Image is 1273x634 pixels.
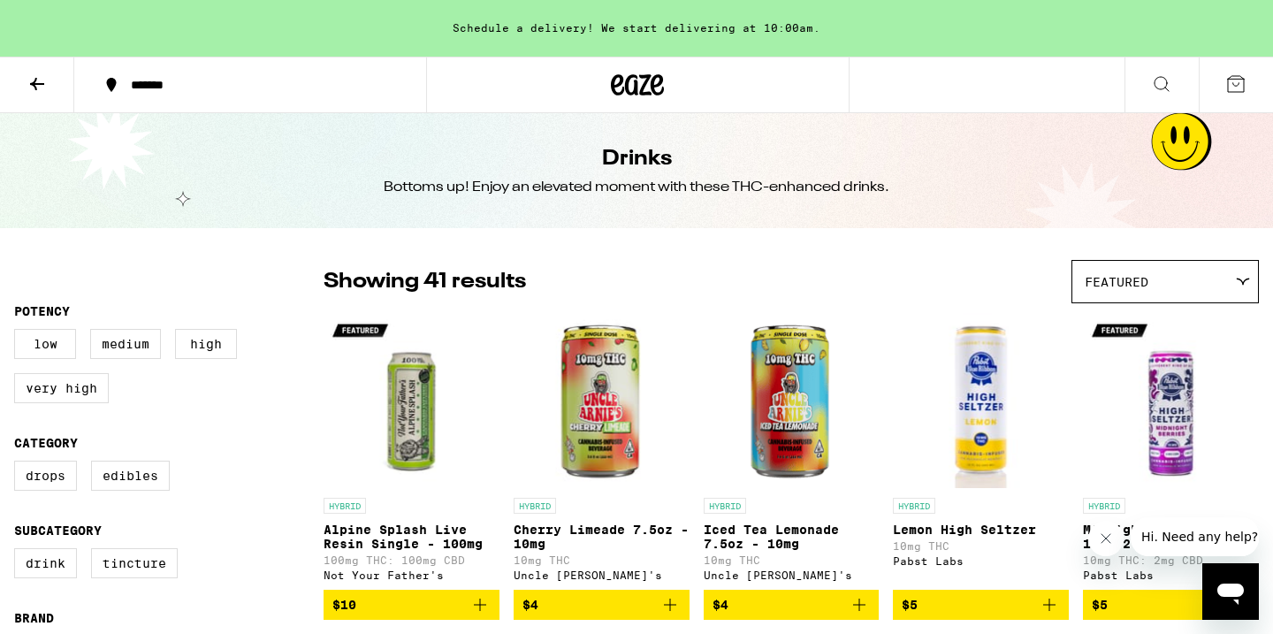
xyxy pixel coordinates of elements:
[14,304,70,318] legend: Potency
[1083,569,1259,581] div: Pabst Labs
[893,523,1069,537] p: Lemon High Seltzer
[91,548,178,578] label: Tincture
[1085,275,1148,289] span: Featured
[893,312,1069,590] a: Open page for Lemon High Seltzer from Pabst Labs
[175,329,237,359] label: High
[1083,554,1259,566] p: 10mg THC: 2mg CBD
[704,590,880,620] button: Add to bag
[893,540,1069,552] p: 10mg THC
[514,312,690,590] a: Open page for Cherry Limeade 7.5oz - 10mg from Uncle Arnie's
[602,144,672,174] h1: Drinks
[324,569,499,581] div: Not Your Father's
[324,554,499,566] p: 100mg THC: 100mg CBD
[704,498,746,514] p: HYBRID
[704,554,880,566] p: 10mg THC
[324,498,366,514] p: HYBRID
[514,554,690,566] p: 10mg THC
[90,329,161,359] label: Medium
[324,523,499,551] p: Alpine Splash Live Resin Single - 100mg
[514,498,556,514] p: HYBRID
[1083,590,1259,620] button: Add to bag
[514,523,690,551] p: Cherry Limeade 7.5oz - 10mg
[704,312,880,590] a: Open page for Iced Tea Lemonade 7.5oz - 10mg from Uncle Arnie's
[324,312,499,590] a: Open page for Alpine Splash Live Resin Single - 100mg from Not Your Father's
[893,590,1069,620] button: Add to bag
[1088,521,1124,556] iframe: Close message
[902,598,918,612] span: $5
[14,461,77,491] label: Drops
[1202,563,1259,620] iframe: Button to launch messaging window
[514,590,690,620] button: Add to bag
[324,267,526,297] p: Showing 41 results
[514,569,690,581] div: Uncle [PERSON_NAME]'s
[893,312,1069,489] img: Pabst Labs - Lemon High Seltzer
[14,523,102,538] legend: Subcategory
[704,569,880,581] div: Uncle [PERSON_NAME]'s
[324,312,499,489] img: Not Your Father's - Alpine Splash Live Resin Single - 100mg
[1083,312,1259,489] img: Pabst Labs - Midnight Berries 10:3:2 High Seltzer
[893,555,1069,567] div: Pabst Labs
[14,373,109,403] label: Very High
[1092,598,1108,612] span: $5
[14,548,77,578] label: Drink
[91,461,170,491] label: Edibles
[332,598,356,612] span: $10
[1083,498,1125,514] p: HYBRID
[14,611,54,625] legend: Brand
[893,498,935,514] p: HYBRID
[1083,312,1259,590] a: Open page for Midnight Berries 10:3:2 High Seltzer from Pabst Labs
[704,312,880,489] img: Uncle Arnie's - Iced Tea Lemonade 7.5oz - 10mg
[713,598,728,612] span: $4
[14,329,76,359] label: Low
[522,598,538,612] span: $4
[14,436,78,450] legend: Category
[1131,517,1259,556] iframe: Message from company
[514,312,690,489] img: Uncle Arnie's - Cherry Limeade 7.5oz - 10mg
[324,590,499,620] button: Add to bag
[704,523,880,551] p: Iced Tea Lemonade 7.5oz - 10mg
[384,178,889,197] div: Bottoms up! Enjoy an elevated moment with these THC-enhanced drinks.
[1083,523,1259,551] p: Midnight Berries 10:3:2 High Seltzer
